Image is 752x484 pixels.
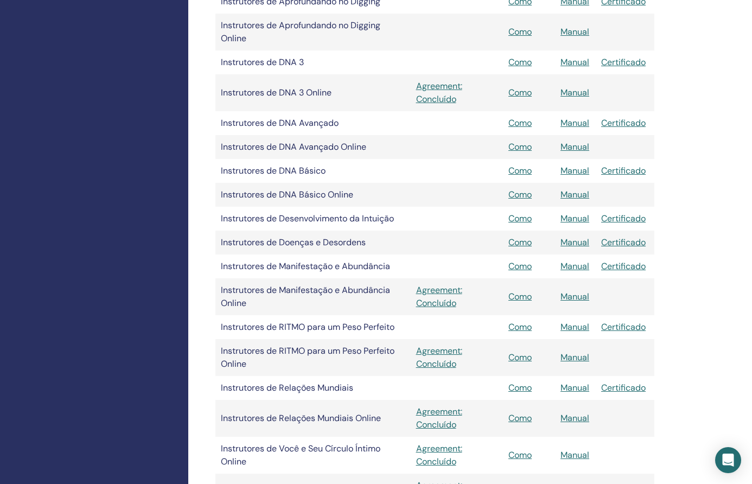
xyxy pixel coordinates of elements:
a: Como [508,382,532,393]
td: Instrutores de Manifestação e Abundância Online [215,278,411,315]
a: Como [508,165,532,176]
td: Instrutores de Relações Mundiais Online [215,400,411,437]
a: Manual [560,165,589,176]
a: Como [508,260,532,272]
a: Manual [560,87,589,98]
a: Certificado [601,237,646,248]
td: Instrutores de Você e Seu Círculo Íntimo Online [215,437,411,474]
a: Agreement: Concluído [416,80,498,106]
a: Como [508,352,532,363]
a: Como [508,412,532,424]
a: Como [508,87,532,98]
div: Open Intercom Messenger [715,447,741,473]
a: Certificado [601,382,646,393]
td: Instrutores de DNA Básico [215,159,411,183]
a: Como [508,291,532,302]
a: Agreement: Concluído [416,405,498,431]
td: Instrutores de RITMO para um Peso Perfeito [215,315,411,339]
a: Manual [560,117,589,129]
td: Instrutores de DNA Básico Online [215,183,411,207]
td: Instrutores de Aprofundando no Digging Online [215,14,411,50]
a: Certificado [601,321,646,333]
a: Como [508,26,532,37]
a: Manual [560,291,589,302]
a: Certificado [601,56,646,68]
a: Certificado [601,260,646,272]
a: Manual [560,449,589,461]
td: Instrutores de DNA Avançado Online [215,135,411,159]
a: Manual [560,141,589,152]
a: Manual [560,189,589,200]
a: Certificado [601,117,646,129]
a: Agreement: Concluído [416,284,498,310]
td: Instrutores de DNA Avançado [215,111,411,135]
a: Como [508,56,532,68]
a: Manual [560,213,589,224]
a: Manual [560,26,589,37]
a: Certificado [601,213,646,224]
a: Agreement: Concluído [416,442,498,468]
a: Manual [560,352,589,363]
a: Manual [560,56,589,68]
a: Manual [560,237,589,248]
a: Como [508,117,532,129]
td: Instrutores de DNA 3 [215,50,411,74]
a: Como [508,237,532,248]
a: Como [508,213,532,224]
a: Manual [560,321,589,333]
a: Manual [560,382,589,393]
a: Como [508,141,532,152]
td: Instrutores de Manifestação e Abundância [215,254,411,278]
td: Instrutores de Doenças e Desordens [215,231,411,254]
a: Como [508,189,532,200]
td: Instrutores de Desenvolvimento da Intuição [215,207,411,231]
a: Como [508,321,532,333]
td: Instrutores de RITMO para um Peso Perfeito Online [215,339,411,376]
a: Manual [560,412,589,424]
a: Manual [560,260,589,272]
td: Instrutores de DNA 3 Online [215,74,411,111]
a: Como [508,449,532,461]
td: Instrutores de Relações Mundiais [215,376,411,400]
a: Certificado [601,165,646,176]
a: Agreement: Concluído [416,345,498,371]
